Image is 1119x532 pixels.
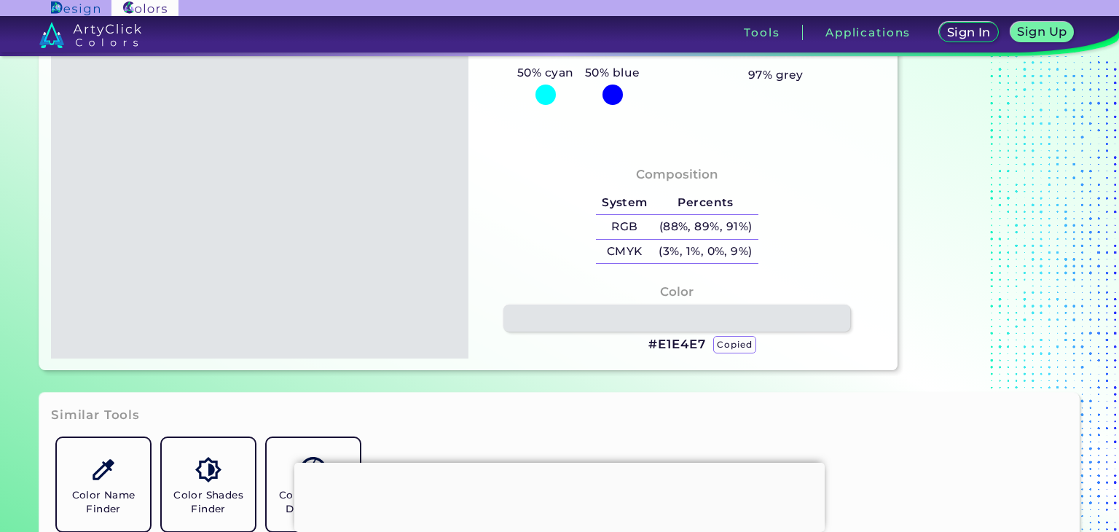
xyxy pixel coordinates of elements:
h5: (3%, 1%, 0%, 9%) [653,240,758,264]
img: logo_artyclick_colors_white.svg [39,22,142,48]
h5: Sign Up [1020,26,1065,37]
h4: Composition [636,164,718,185]
img: icon_color_shades.svg [195,457,221,482]
img: icon_color_names_dictionary.svg [300,457,326,482]
h5: Color Names Dictionary [272,488,354,516]
h5: Sign In [949,27,989,38]
iframe: Advertisement [294,463,825,528]
h4: Color [660,281,694,302]
h5: Color Name Finder [63,488,144,516]
h5: Percents [653,191,758,215]
h3: Tools [744,27,780,38]
a: Sign In [942,23,996,42]
h5: RGB [596,215,653,239]
h3: Applications [825,27,911,38]
a: Sign Up [1013,23,1071,42]
h5: CMYK [596,240,653,264]
h5: System [596,191,653,215]
h5: Color Shades Finder [168,488,249,516]
img: icon_color_name_finder.svg [90,457,116,482]
img: ArtyClick Design logo [51,1,100,15]
h5: (88%, 89%, 91%) [653,215,758,239]
h5: 50% blue [579,63,645,82]
h5: 97% grey [748,66,804,85]
h5: 50% cyan [511,63,579,82]
p: copied [713,336,755,353]
h3: #E1E4E7 [648,336,705,353]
